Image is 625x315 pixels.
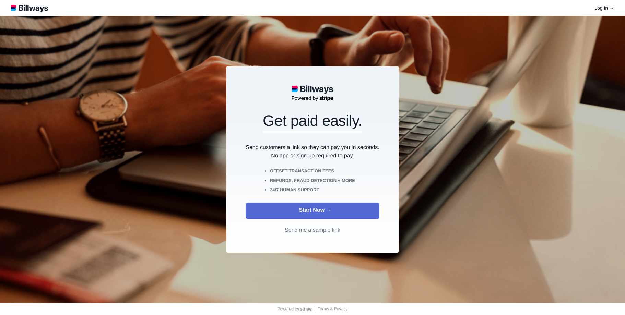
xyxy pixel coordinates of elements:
[270,176,355,185] li: Refunds, fraud detection + more
[285,227,340,233] a: Send me a sample link
[270,166,355,175] li: Offset transaction fees
[11,3,48,12] img: logotype.svg
[270,185,355,194] li: 24/7 human support
[246,203,379,219] a: Start Now
[594,5,614,11] a: Log In
[318,306,347,311] a: Terms & Privacy
[292,85,333,102] img: logotype-powered-by-stripe.svg
[263,113,362,133] h1: Get paid easily.
[278,307,312,312] img: powered-by-stripe.svg
[246,144,379,160] h4: Send customers a link so they can pay you in seconds. No app or sign-up required to pay.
